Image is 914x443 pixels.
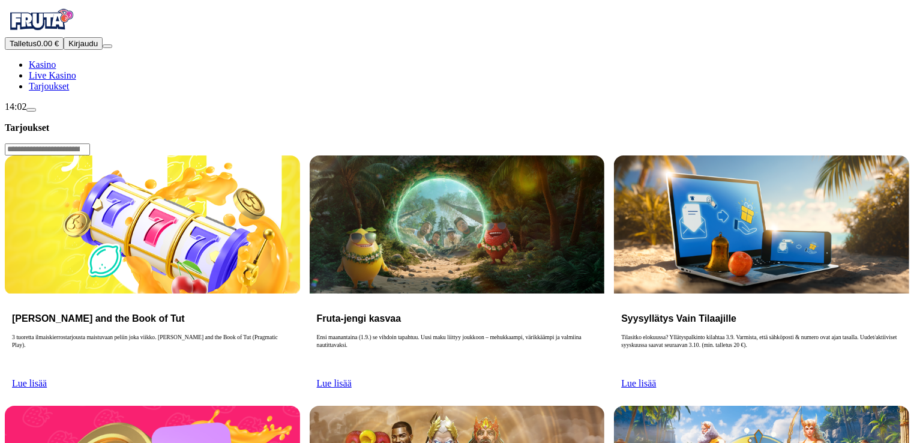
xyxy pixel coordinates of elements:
span: Talletus [10,39,37,48]
img: Syysyllätys Vain Tilaajille [614,155,909,293]
a: gift-inverted iconTarjoukset [29,81,69,91]
p: Tilasitko elokuussa? Yllätyspalkinto kilahtaa 3.9. Varmista, että sähköposti & numero ovat ajan t... [621,334,902,372]
h3: [PERSON_NAME] and the Book of Tut [12,313,293,324]
h3: Fruta-jengi kasvaa [317,313,598,324]
span: Kasino [29,59,56,70]
span: 14:02 [5,101,26,112]
a: Lue lisää [12,378,47,388]
a: poker-chip iconLive Kasino [29,70,76,80]
a: Lue lisää [317,378,352,388]
a: diamond iconKasino [29,59,56,70]
h3: Tarjoukset [5,122,909,133]
h3: Syysyllätys Vain Tilaajille [621,313,902,324]
span: Tarjoukset [29,81,69,91]
span: Live Kasino [29,70,76,80]
span: 0.00 € [37,39,59,48]
p: Ensi maanantaina (1.9.) se vihdoin tapahtuu. Uusi maku liittyy joukkoon – mehukkaampi, värikkäämp... [317,334,598,372]
img: John Hunter and the Book of Tut [5,155,300,293]
nav: Primary [5,5,909,92]
a: Fruta [5,26,77,37]
img: Fruta-jengi kasvaa [310,155,605,293]
a: Lue lisää [621,378,656,388]
span: Kirjaudu [68,39,98,48]
img: Fruta [5,5,77,35]
input: Search [5,143,90,155]
button: Talletusplus icon0.00 € [5,37,64,50]
button: menu [103,44,112,48]
button: live-chat [26,108,36,112]
button: Kirjaudu [64,37,103,50]
p: 3 tuoretta ilmaiskierrostarjousta maistuvaan peliin joka viikko. [PERSON_NAME] and the Book of Tu... [12,334,293,372]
